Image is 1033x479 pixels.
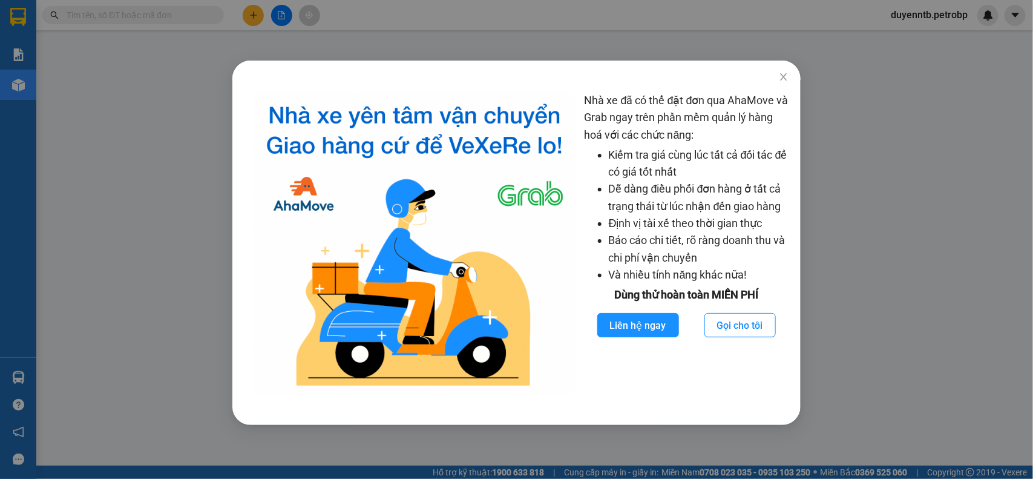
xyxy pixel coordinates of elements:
[585,286,789,303] div: Dùng thử hoàn toàn MIỄN PHÍ
[609,147,789,181] li: Kiểm tra giá cùng lúc tất cả đối tác để có giá tốt nhất
[609,266,789,283] li: Và nhiều tính năng khác nữa!
[779,72,789,82] span: close
[704,313,776,337] button: Gọi cho tôi
[717,318,763,333] span: Gọi cho tôi
[597,313,679,337] button: Liên hệ ngay
[254,92,575,395] img: logo
[767,61,801,94] button: Close
[609,232,789,266] li: Báo cáo chi tiết, rõ ràng doanh thu và chi phí vận chuyển
[609,215,789,232] li: Định vị tài xế theo thời gian thực
[609,180,789,215] li: Dễ dàng điều phối đơn hàng ở tất cả trạng thái từ lúc nhận đến giao hàng
[610,318,666,333] span: Liên hệ ngay
[585,92,789,395] div: Nhà xe đã có thể đặt đơn qua AhaMove và Grab ngay trên phần mềm quản lý hàng hoá với các chức năng:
